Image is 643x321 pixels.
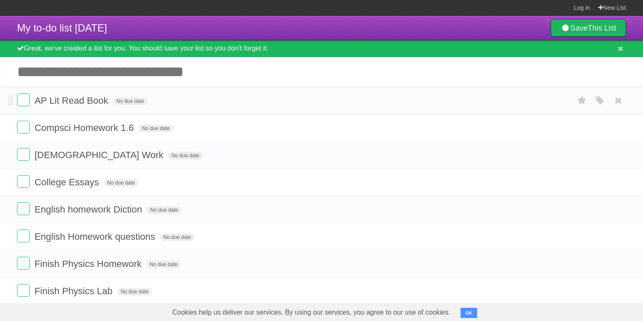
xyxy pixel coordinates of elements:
label: Done [17,284,30,297]
label: Done [17,230,30,242]
span: [DEMOGRAPHIC_DATA] Work [34,150,165,160]
span: No due date [147,206,181,214]
span: No due date [160,233,194,241]
label: Star task [574,94,590,108]
a: SaveThis List [551,20,626,37]
span: English Homework questions [34,231,157,242]
span: No due date [113,97,148,105]
span: Finish Physics Homework [34,259,144,269]
span: My to-do list [DATE] [17,22,107,34]
span: No due date [117,288,152,295]
span: No due date [168,152,202,159]
label: Done [17,148,30,161]
span: No due date [104,179,138,187]
span: Compsci Homework 1.6 [34,122,136,133]
label: Done [17,175,30,188]
span: English homework Diction [34,204,144,215]
span: Finish Physics Lab [34,286,114,296]
span: College Essays [34,177,101,187]
label: Done [17,94,30,106]
b: This List [588,24,616,32]
span: No due date [139,125,173,132]
button: OK [461,308,477,318]
label: Done [17,257,30,270]
span: AP Lit Read Book [34,95,110,106]
span: No due date [146,261,181,268]
span: Cookies help us deliver our services. By using our services, you agree to our use of cookies. [164,304,459,321]
label: Done [17,121,30,134]
label: Done [17,202,30,215]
